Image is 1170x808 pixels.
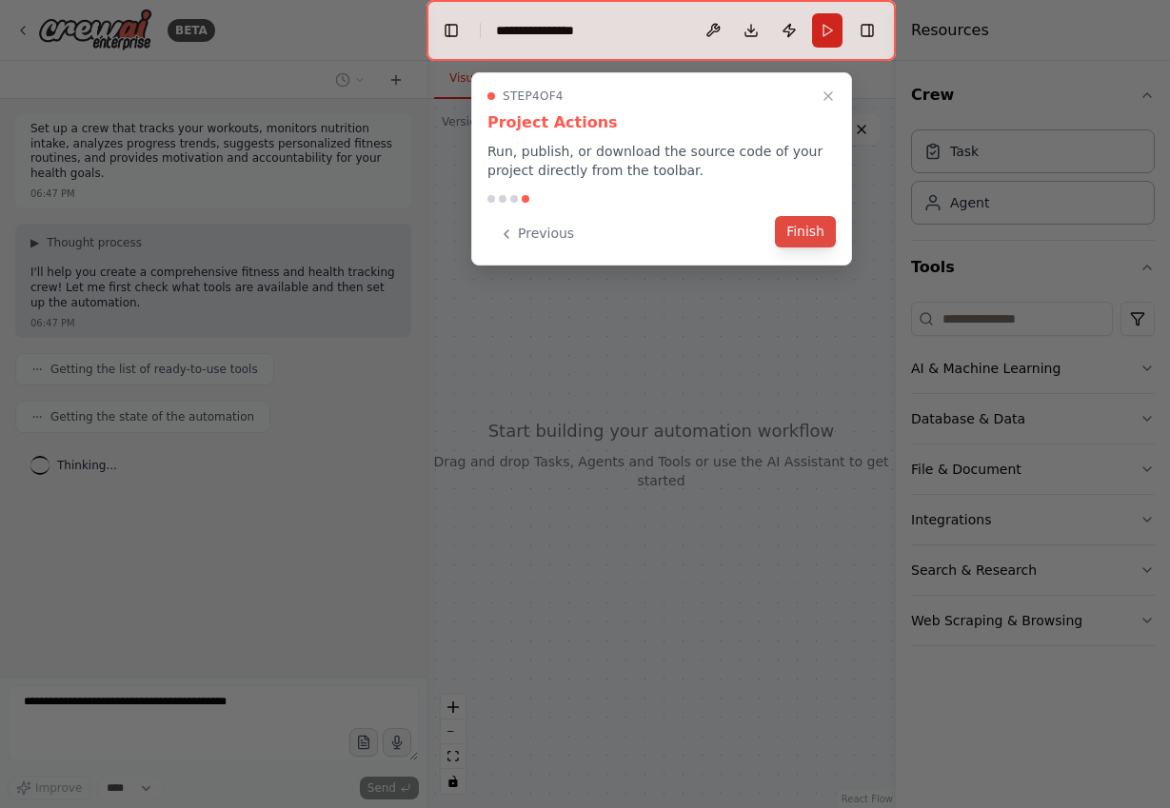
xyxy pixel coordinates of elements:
[487,111,836,134] h3: Project Actions
[438,17,465,44] button: Hide left sidebar
[817,85,840,108] button: Close walkthrough
[503,89,564,104] span: Step 4 of 4
[487,142,836,180] p: Run, publish, or download the source code of your project directly from the toolbar.
[775,216,836,247] button: Finish
[487,218,585,249] button: Previous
